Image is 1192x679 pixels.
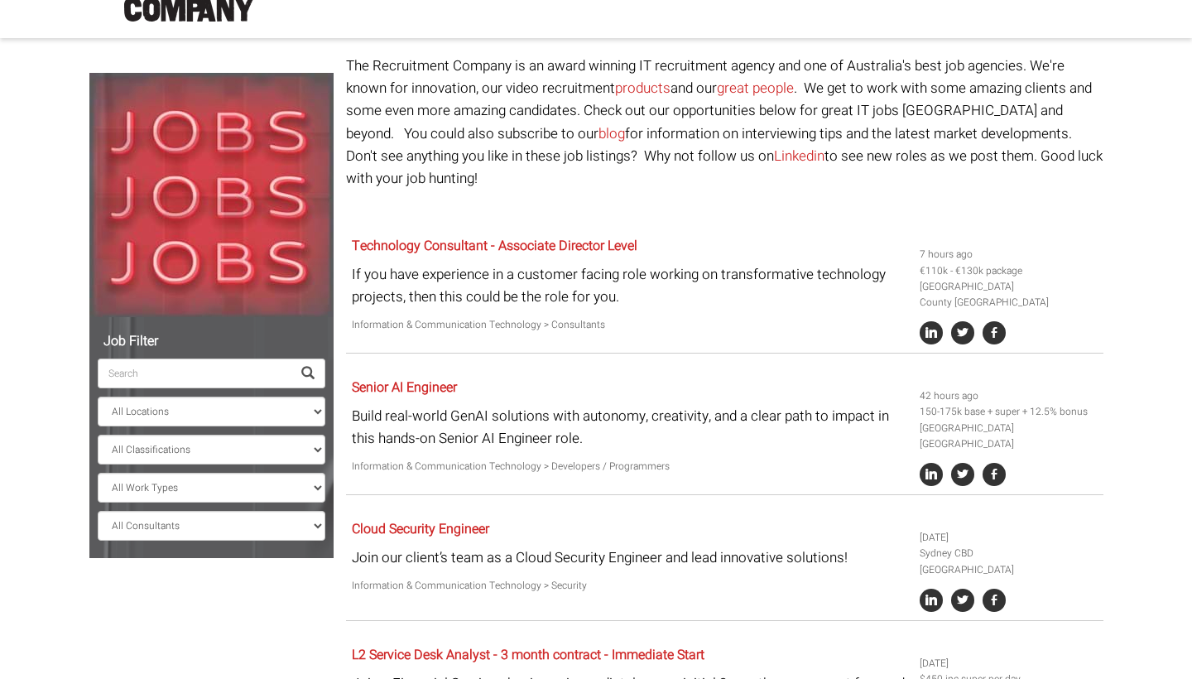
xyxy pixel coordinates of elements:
[352,378,457,397] a: Senior AI Engineer
[920,530,1097,546] li: [DATE]
[598,123,625,144] a: blog
[920,404,1097,420] li: 150-175k base + super + 12.5% bonus
[352,578,907,594] p: Information & Communication Technology > Security
[89,73,334,317] img: Jobs, Jobs, Jobs
[346,55,1103,190] p: The Recruitment Company is an award winning IT recruitment agency and one of Australia's best job...
[920,247,1097,262] li: 7 hours ago
[98,335,325,349] h5: Job Filter
[920,546,1097,577] li: Sydney CBD [GEOGRAPHIC_DATA]
[920,279,1097,311] li: [GEOGRAPHIC_DATA] County [GEOGRAPHIC_DATA]
[352,236,637,256] a: Technology Consultant - Associate Director Level
[920,388,1097,404] li: 42 hours ago
[352,317,907,333] p: Information & Communication Technology > Consultants
[352,405,907,450] p: Build real-world GenAI solutions with autonomy, creativity, and a clear path to impact in this ha...
[717,78,794,99] a: great people
[615,78,670,99] a: products
[774,146,824,166] a: Linkedin
[352,645,704,665] a: L2 Service Desk Analyst - 3 month contract - Immediate Start
[352,519,489,539] a: Cloud Security Engineer
[98,359,291,388] input: Search
[352,547,907,569] p: Join our client’s team as a Cloud Security Engineer and lead innovative solutions!
[920,656,1097,672] li: [DATE]
[920,263,1097,279] li: €110k - €130k package
[352,263,907,308] p: If you have experience in a customer facing role working on transformative technology projects, t...
[352,459,907,474] p: Information & Communication Technology > Developers / Programmers
[920,421,1097,452] li: [GEOGRAPHIC_DATA] [GEOGRAPHIC_DATA]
